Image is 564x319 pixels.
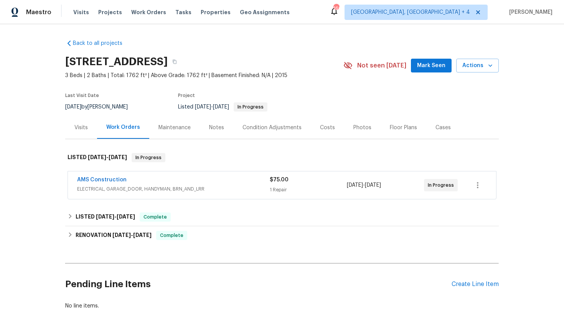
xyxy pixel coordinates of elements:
span: Projects [98,8,122,16]
span: Work Orders [131,8,166,16]
div: Visits [74,124,88,132]
div: RENOVATION [DATE]-[DATE]Complete [65,226,499,245]
span: Tasks [175,10,191,15]
span: Geo Assignments [240,8,290,16]
span: Project [178,93,195,98]
span: [DATE] [88,155,106,160]
div: 1 Repair [270,186,347,194]
span: Not seen [DATE] [357,62,406,69]
h6: LISTED [76,212,135,222]
span: [DATE] [109,155,127,160]
span: [DATE] [133,232,152,238]
div: Costs [320,124,335,132]
span: - [112,232,152,238]
h2: [STREET_ADDRESS] [65,58,168,66]
span: Mark Seen [417,61,445,71]
span: In Progress [132,154,165,161]
div: Cases [435,124,451,132]
span: - [195,104,229,110]
span: [DATE] [96,214,114,219]
span: - [347,181,381,189]
button: Copy Address [168,55,181,69]
div: Work Orders [106,123,140,131]
div: Floor Plans [390,124,417,132]
span: In Progress [428,181,457,189]
button: Actions [456,59,499,73]
span: Visits [73,8,89,16]
button: Mark Seen [411,59,452,73]
span: Listed [178,104,267,110]
div: Condition Adjustments [242,124,302,132]
span: [DATE] [195,104,211,110]
div: Photos [353,124,371,132]
span: [DATE] [213,104,229,110]
a: AMS Construction [77,177,127,183]
span: - [96,214,135,219]
div: LISTED [DATE]-[DATE]In Progress [65,145,499,170]
span: Complete [140,213,170,221]
div: by [PERSON_NAME] [65,102,137,112]
span: [DATE] [347,183,363,188]
div: Maintenance [158,124,191,132]
span: In Progress [234,105,267,109]
span: Last Visit Date [65,93,99,98]
span: [PERSON_NAME] [506,8,552,16]
a: Back to all projects [65,39,139,47]
span: 3 Beds | 2 Baths | Total: 1762 ft² | Above Grade: 1762 ft² | Basement Finished: N/A | 2015 [65,72,343,79]
span: [DATE] [112,232,131,238]
span: Maestro [26,8,51,16]
span: [DATE] [365,183,381,188]
h6: LISTED [68,153,127,162]
h6: RENOVATION [76,231,152,240]
span: Complete [157,232,186,239]
div: Notes [209,124,224,132]
h2: Pending Line Items [65,266,452,302]
span: [GEOGRAPHIC_DATA], [GEOGRAPHIC_DATA] + 4 [351,8,470,16]
div: No line items. [65,302,499,310]
div: Create Line Item [452,281,499,288]
span: Properties [201,8,231,16]
span: $75.00 [270,177,289,183]
span: [DATE] [117,214,135,219]
span: ELECTRICAL, GARAGE_DOOR, HANDYMAN, BRN_AND_LRR [77,185,270,193]
span: [DATE] [65,104,81,110]
span: - [88,155,127,160]
span: Actions [462,61,493,71]
div: 166 [333,5,339,12]
div: LISTED [DATE]-[DATE]Complete [65,208,499,226]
